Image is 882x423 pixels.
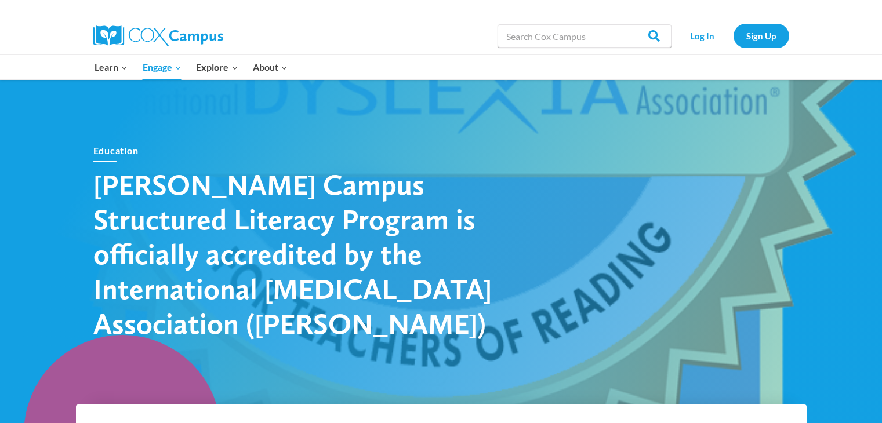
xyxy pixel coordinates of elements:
[143,60,182,75] span: Engage
[677,24,789,48] nav: Secondary Navigation
[95,60,128,75] span: Learn
[93,25,223,46] img: Cox Campus
[677,24,728,48] a: Log In
[88,55,295,79] nav: Primary Navigation
[498,24,672,48] input: Search Cox Campus
[93,167,499,341] h1: [PERSON_NAME] Campus Structured Literacy Program is officially accredited by the International [M...
[734,24,789,48] a: Sign Up
[196,60,238,75] span: Explore
[253,60,288,75] span: About
[93,145,139,156] a: Education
